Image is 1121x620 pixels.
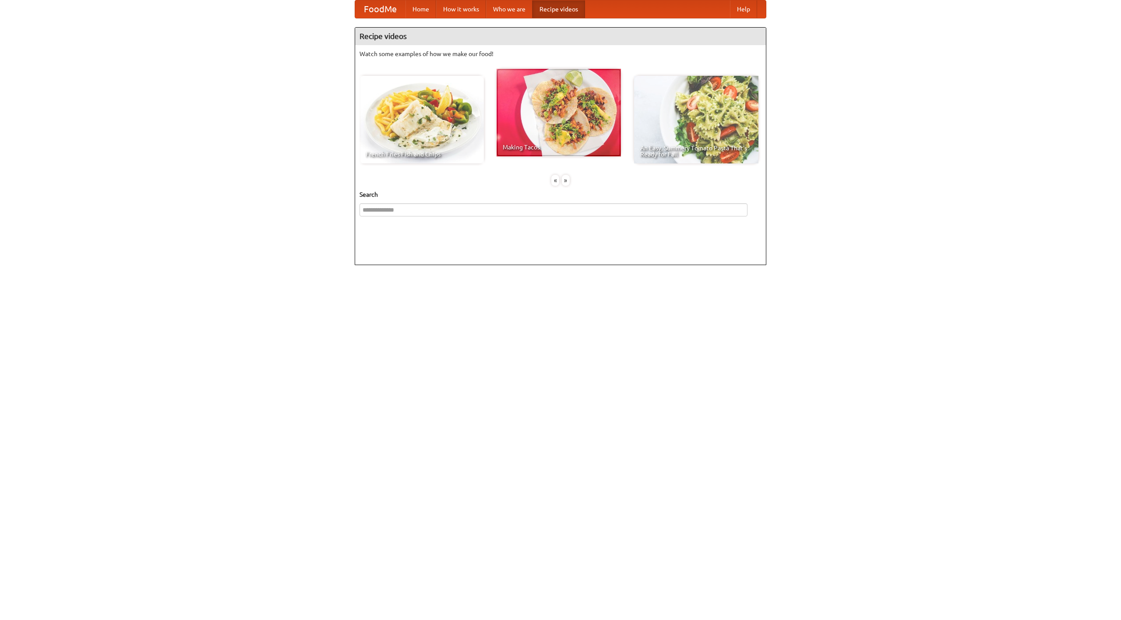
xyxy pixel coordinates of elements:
[730,0,757,18] a: Help
[551,175,559,186] div: «
[497,69,621,156] a: Making Tacos
[366,151,478,157] span: French Fries Fish and Chips
[360,76,484,163] a: French Fries Fish and Chips
[360,190,761,199] h5: Search
[360,50,761,58] p: Watch some examples of how we make our food!
[405,0,436,18] a: Home
[532,0,585,18] a: Recipe videos
[503,144,615,150] span: Making Tacos
[436,0,486,18] a: How it works
[486,0,532,18] a: Who we are
[634,76,758,163] a: An Easy, Summery Tomato Pasta That's Ready for Fall
[355,28,766,45] h4: Recipe videos
[355,0,405,18] a: FoodMe
[640,145,752,157] span: An Easy, Summery Tomato Pasta That's Ready for Fall
[562,175,570,186] div: »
